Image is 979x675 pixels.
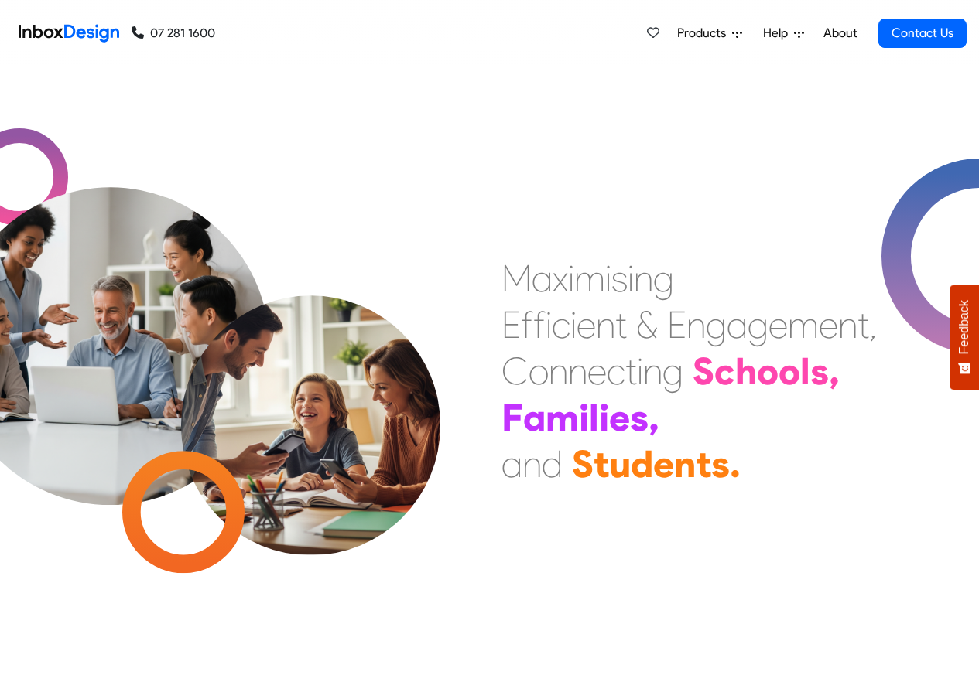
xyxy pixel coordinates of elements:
div: g [653,255,674,302]
div: n [568,348,587,394]
div: a [727,302,748,348]
div: i [637,348,643,394]
div: F [501,394,523,441]
div: a [501,441,522,487]
span: Products [677,24,732,43]
div: l [800,348,810,394]
div: e [609,394,630,441]
a: Help [757,18,810,49]
img: parents_with_child.png [149,231,473,555]
div: C [501,348,529,394]
span: Help [763,24,794,43]
span: Feedback [957,300,971,354]
div: n [686,302,706,348]
div: c [714,348,735,394]
a: About [819,18,861,49]
div: i [568,255,574,302]
div: s [630,394,649,441]
div: c [552,302,570,348]
div: o [779,348,800,394]
div: i [546,302,552,348]
div: n [634,255,653,302]
div: S [693,348,714,394]
a: Contact Us [878,19,967,48]
div: e [819,302,838,348]
button: Feedback - Show survey [950,285,979,390]
div: d [542,441,563,487]
a: 07 281 1600 [132,24,215,43]
div: n [838,302,857,348]
a: Products [671,18,748,49]
div: i [628,255,634,302]
div: t [625,348,637,394]
div: & [636,302,658,348]
div: s [711,441,730,487]
div: a [532,255,553,302]
div: Maximising Efficient & Engagement, Connecting Schools, Families, and Students. [501,255,877,487]
div: t [857,302,869,348]
div: n [522,441,542,487]
div: s [810,348,829,394]
div: o [757,348,779,394]
div: m [574,255,605,302]
div: e [587,348,607,394]
div: l [589,394,599,441]
div: c [607,348,625,394]
div: E [501,302,521,348]
div: u [609,441,631,487]
div: t [594,441,609,487]
div: t [615,302,627,348]
div: i [570,302,577,348]
div: t [696,441,711,487]
div: i [599,394,609,441]
div: e [768,302,788,348]
div: , [649,394,659,441]
div: E [667,302,686,348]
div: m [788,302,819,348]
div: . [730,441,741,487]
div: g [748,302,768,348]
div: a [523,394,546,441]
div: f [533,302,546,348]
div: n [596,302,615,348]
div: m [546,394,579,441]
div: e [577,302,596,348]
div: , [829,348,840,394]
div: n [643,348,662,394]
div: e [653,441,674,487]
div: i [579,394,589,441]
div: M [501,255,532,302]
div: , [869,302,877,348]
div: d [631,441,653,487]
div: i [605,255,611,302]
div: h [735,348,757,394]
div: f [521,302,533,348]
div: g [662,348,683,394]
div: o [529,348,549,394]
div: x [553,255,568,302]
div: s [611,255,628,302]
div: n [549,348,568,394]
div: S [572,441,594,487]
div: g [706,302,727,348]
div: n [674,441,696,487]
